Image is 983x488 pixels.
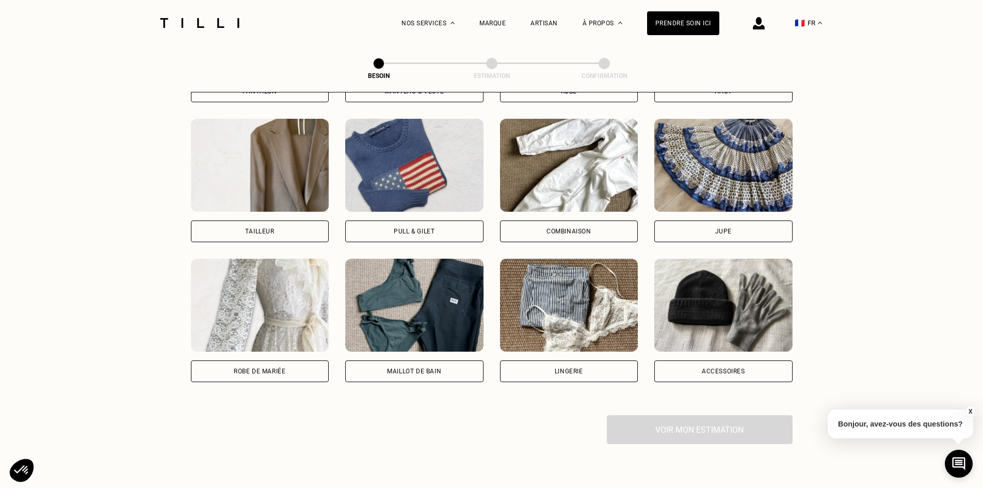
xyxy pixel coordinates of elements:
img: Menu déroulant à propos [618,22,622,24]
div: Maillot de bain [387,368,441,374]
div: Pantalon [243,88,277,95]
a: Artisan [530,20,558,27]
img: Logo du service de couturière Tilli [156,18,243,28]
div: Haut [715,88,732,95]
img: Tilli retouche votre Lingerie [500,259,638,352]
p: Bonjour, avez-vous des questions? [828,410,973,438]
div: Tailleur [245,228,275,234]
div: Robe [561,88,577,95]
img: Menu déroulant [450,22,455,24]
div: Jupe [715,228,732,234]
img: menu déroulant [818,22,822,24]
div: Combinaison [546,228,591,234]
img: Tilli retouche votre Tailleur [191,119,329,212]
div: Robe de mariée [234,368,285,374]
div: Lingerie [555,368,583,374]
div: Pull & gilet [394,228,434,234]
div: Estimation [440,72,543,80]
img: Tilli retouche votre Pull & gilet [345,119,484,212]
img: Tilli retouche votre Robe de mariée [191,259,329,352]
img: Tilli retouche votre Accessoires [654,259,793,352]
img: Tilli retouche votre Jupe [654,119,793,212]
div: Besoin [327,72,430,80]
img: Tilli retouche votre Maillot de bain [345,259,484,352]
div: Manteau & Veste [384,88,444,95]
a: Prendre soin ici [647,11,719,35]
img: Tilli retouche votre Combinaison [500,119,638,212]
a: Marque [479,20,506,27]
div: Accessoires [702,368,745,374]
button: X [965,406,975,417]
img: icône connexion [753,17,765,29]
span: 🇫🇷 [795,18,805,28]
div: Confirmation [553,72,656,80]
